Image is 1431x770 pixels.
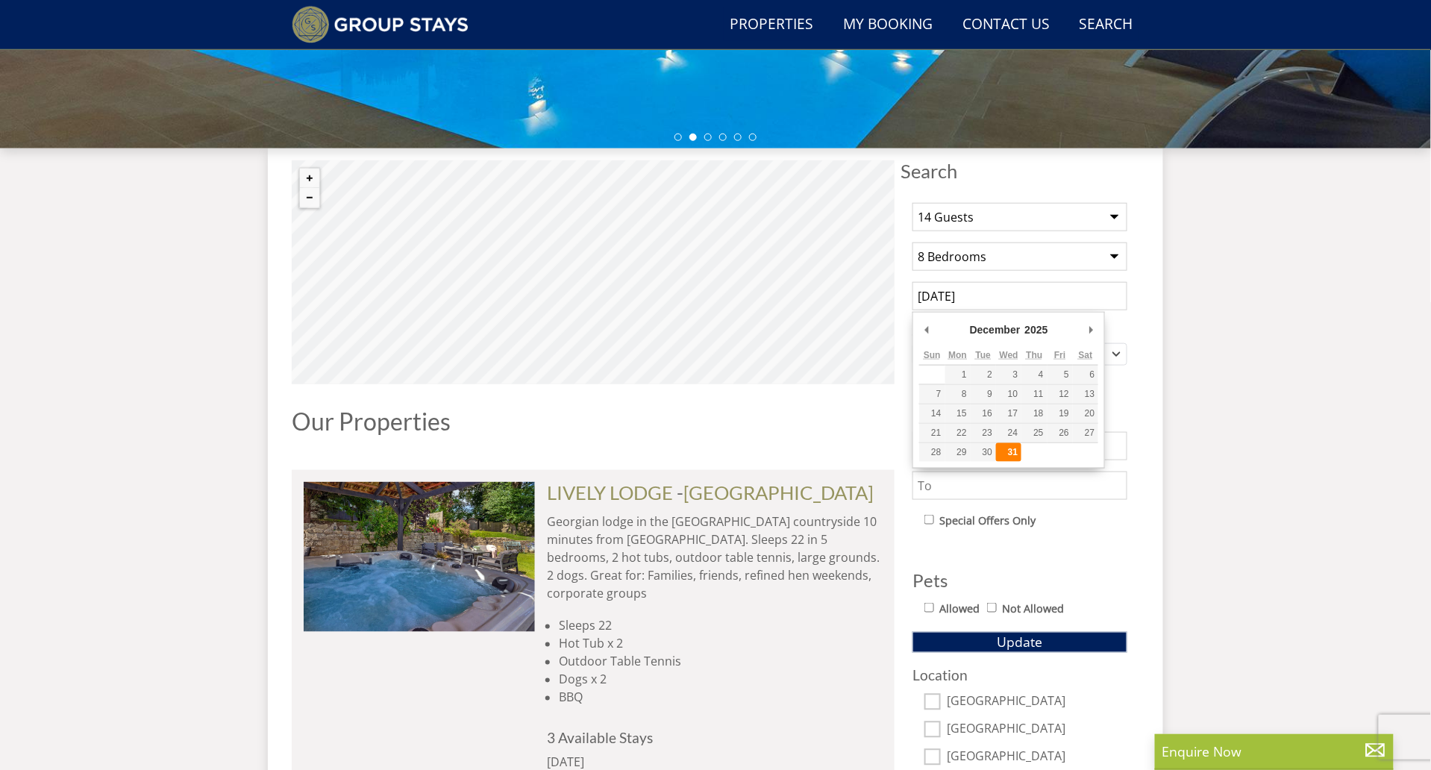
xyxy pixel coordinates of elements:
[1000,350,1018,360] abbr: Wednesday
[939,601,980,617] label: Allowed
[1073,424,1098,442] button: 27
[1021,385,1047,404] button: 11
[968,319,1023,341] div: December
[945,443,971,462] button: 29
[1162,742,1386,761] p: Enquire Now
[559,635,883,653] li: Hot Tub x 2
[559,617,883,635] li: Sleeps 22
[971,424,996,442] button: 23
[971,385,996,404] button: 9
[976,350,991,360] abbr: Tuesday
[912,472,1127,500] input: To
[945,366,971,384] button: 1
[971,366,996,384] button: 2
[292,160,895,384] canvas: Map
[996,366,1021,384] button: 3
[912,282,1127,310] input: Arrival Date
[912,668,1127,683] h3: Location
[304,482,535,631] img: lively-lodge-holiday-home-somerset-sleeps-19.original.jpg
[945,385,971,404] button: 8
[1079,350,1093,360] abbr: Saturday
[1074,8,1139,42] a: Search
[996,443,1021,462] button: 31
[924,350,941,360] abbr: Sunday
[945,404,971,423] button: 15
[547,513,883,602] p: Georgian lodge in the [GEOGRAPHIC_DATA] countryside 10 minutes from [GEOGRAPHIC_DATA]. Sleeps 22 ...
[1021,366,1047,384] button: 4
[559,671,883,689] li: Dogs x 2
[945,424,971,442] button: 22
[1083,319,1098,341] button: Next Month
[919,404,945,423] button: 14
[947,722,1127,739] label: [GEOGRAPHIC_DATA]
[1023,319,1050,341] div: 2025
[996,424,1021,442] button: 24
[1048,366,1073,384] button: 5
[837,8,939,42] a: My Booking
[724,8,819,42] a: Properties
[559,689,883,707] li: BBQ
[947,695,1127,711] label: [GEOGRAPHIC_DATA]
[948,350,967,360] abbr: Monday
[300,169,319,188] button: Zoom in
[956,8,1056,42] a: Contact Us
[1054,350,1065,360] abbr: Friday
[1048,424,1073,442] button: 26
[547,481,673,504] a: LIVELY LODGE
[912,571,1127,590] h3: Pets
[1073,366,1098,384] button: 6
[292,408,895,434] h1: Our Properties
[971,404,996,423] button: 16
[998,633,1043,651] span: Update
[919,443,945,462] button: 28
[559,653,883,671] li: Outdoor Table Tennis
[1002,601,1064,617] label: Not Allowed
[1048,385,1073,404] button: 12
[1021,404,1047,423] button: 18
[1027,350,1043,360] abbr: Thursday
[547,730,883,746] h4: 3 Available Stays
[919,385,945,404] button: 7
[901,160,1139,181] span: Search
[996,404,1021,423] button: 17
[1021,424,1047,442] button: 25
[971,443,996,462] button: 30
[919,424,945,442] button: 21
[683,481,874,504] a: [GEOGRAPHIC_DATA]
[292,6,469,43] img: Group Stays
[919,319,934,341] button: Previous Month
[912,632,1127,653] button: Update
[947,750,1127,766] label: [GEOGRAPHIC_DATA]
[939,513,1036,529] label: Special Offers Only
[1073,385,1098,404] button: 13
[1048,404,1073,423] button: 19
[677,481,874,504] span: -
[1073,404,1098,423] button: 20
[300,188,319,207] button: Zoom out
[996,385,1021,404] button: 10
